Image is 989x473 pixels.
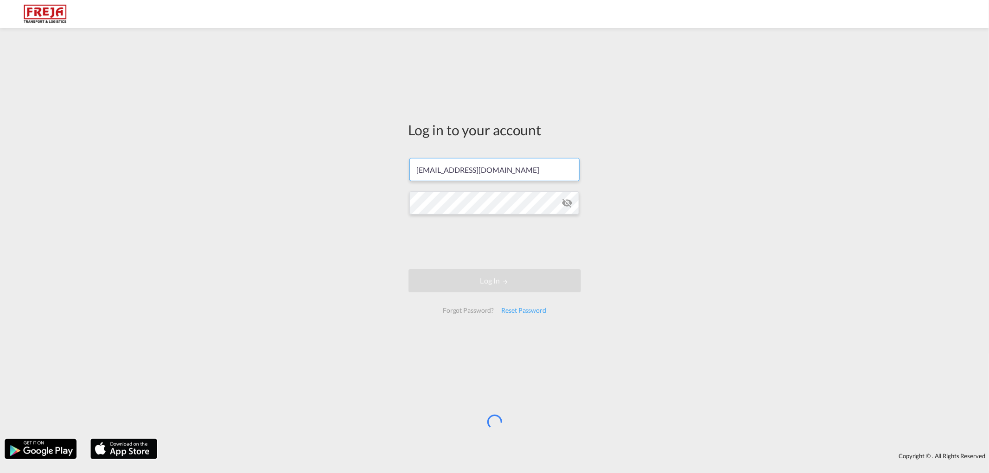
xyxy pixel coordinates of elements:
[561,197,573,208] md-icon: icon-eye-off
[439,302,498,319] div: Forgot Password?
[162,448,989,464] div: Copyright © . All Rights Reserved
[409,158,580,181] input: Enter email/phone number
[89,438,158,460] img: apple.png
[408,269,581,292] button: LOGIN
[424,224,565,260] iframe: reCAPTCHA
[4,438,77,460] img: google.png
[408,120,581,139] div: Log in to your account
[14,4,77,25] img: 586607c025bf11f083711d99603023e7.png
[498,302,550,319] div: Reset Password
